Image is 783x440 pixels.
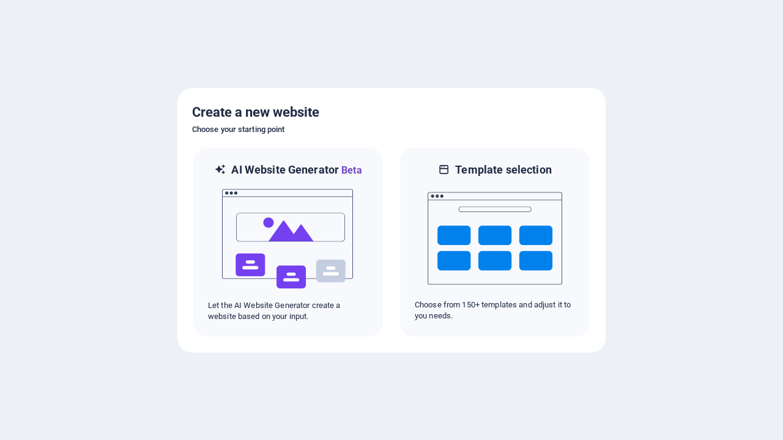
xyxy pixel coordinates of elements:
img: ai [221,178,355,300]
div: AI Website GeneratorBetaaiLet the AI Website Generator create a website based on your input. [192,147,384,338]
div: Template selectionChoose from 150+ templates and adjust it to you needs. [399,147,591,338]
h6: AI Website Generator [231,163,362,178]
p: Let the AI Website Generator create a website based on your input. [208,300,368,322]
h6: Template selection [455,163,551,177]
h5: Create a new website [192,103,591,122]
h6: Choose your starting point [192,122,591,137]
p: Choose from 150+ templates and adjust it to you needs. [415,299,575,321]
span: Beta [339,164,362,176]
